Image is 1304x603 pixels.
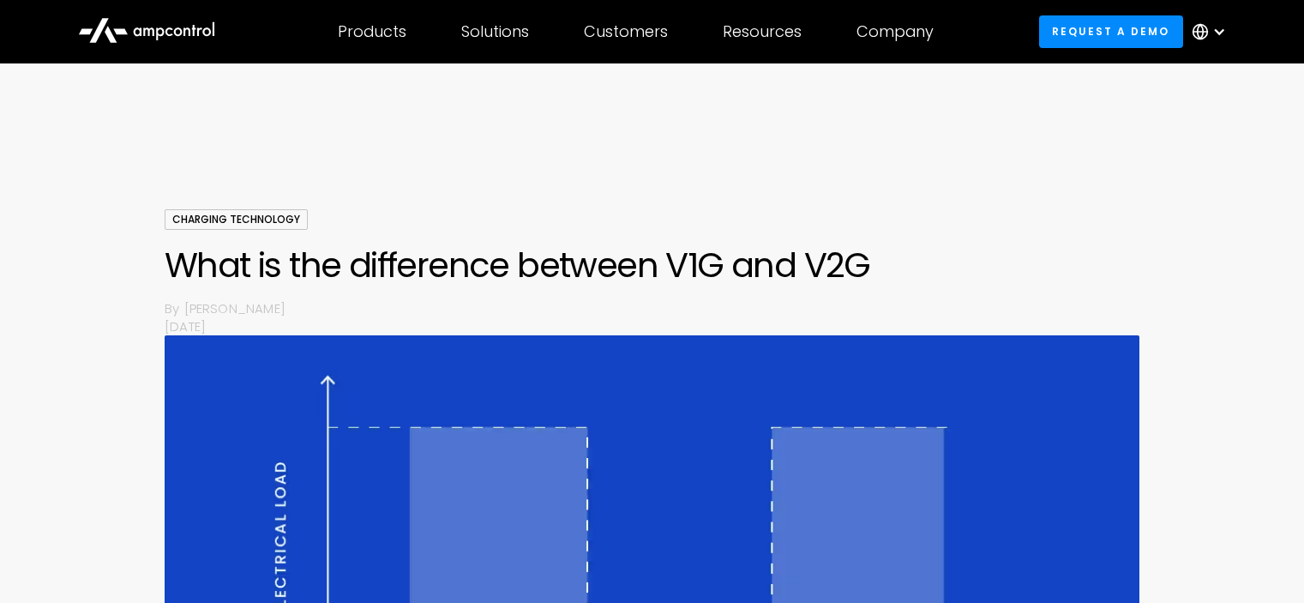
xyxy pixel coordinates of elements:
[165,299,183,317] p: By
[165,317,1139,335] p: [DATE]
[184,299,1139,317] p: [PERSON_NAME]
[338,22,406,41] div: Products
[165,209,308,230] div: Charging Technology
[461,22,529,41] div: Solutions
[584,22,668,41] div: Customers
[1039,15,1183,47] a: Request a demo
[856,22,934,41] div: Company
[723,22,802,41] div: Resources
[165,244,1139,286] h1: What is the difference between V1G and V2G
